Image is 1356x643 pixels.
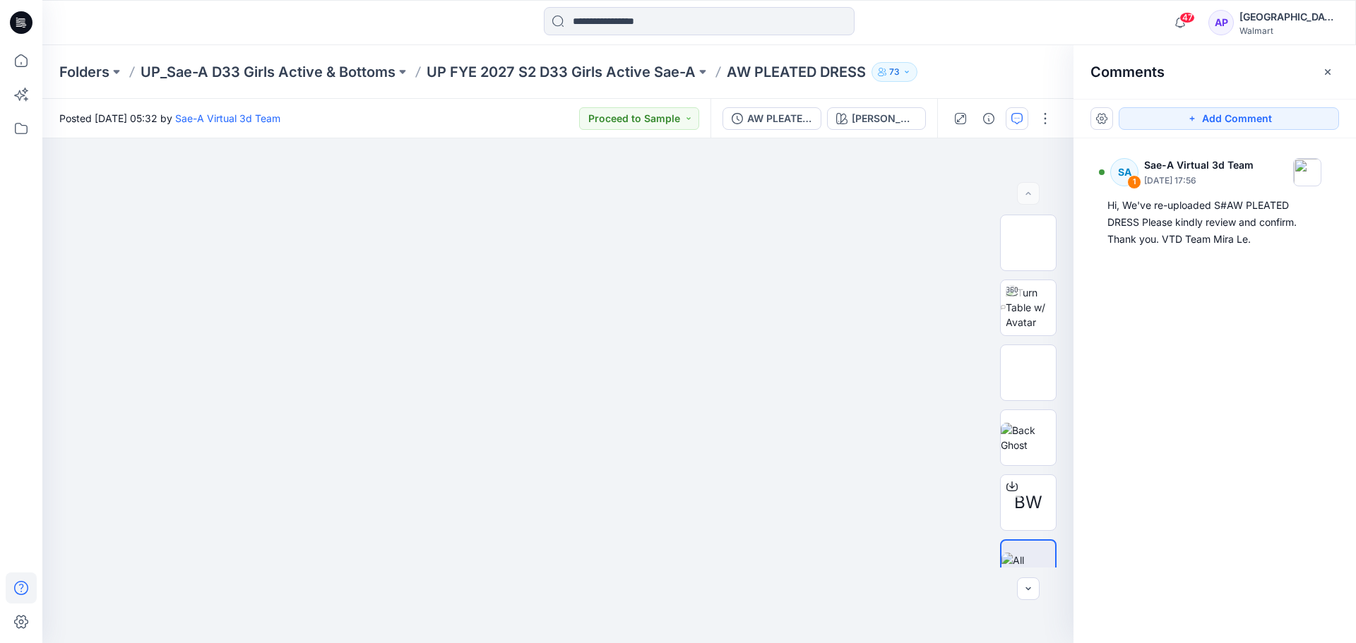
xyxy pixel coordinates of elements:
[1179,12,1195,23] span: 47
[59,111,280,126] span: Posted [DATE] 05:32 by
[1239,25,1338,36] div: Walmart
[1127,175,1141,189] div: 1
[889,64,900,80] p: 73
[59,62,109,82] a: Folders
[1001,220,1056,265] img: Color Run 3/4 Ghost
[427,62,696,82] a: UP FYE 2027 S2 D33 Girls Active Sae-A
[141,62,395,82] a: UP_Sae-A D33 Girls Active & Bottoms
[1144,157,1254,174] p: Sae-A Virtual 3d Team
[1001,423,1056,452] img: Back Ghost
[175,112,280,124] a: Sae-A Virtual 3d Team
[747,111,812,126] div: AW PLEATED DRESS_REV_FULL COLORWAYS
[827,107,926,130] button: [PERSON_NAME]
[977,107,1000,130] button: Details
[1144,174,1254,188] p: [DATE] 17:56
[1014,490,1042,515] span: BW
[1006,285,1056,330] img: Turn Table w/ Avatar
[852,111,917,126] div: [PERSON_NAME]
[727,62,866,82] p: AW PLEATED DRESS
[1001,553,1055,582] img: All colorways
[1110,158,1138,186] div: SA
[1119,107,1339,130] button: Add Comment
[1107,197,1322,248] div: Hi, We've re-uploaded S#AW PLEATED DRESS Please kindly review and confirm. Thank you. VTD Team Mi...
[872,62,917,82] button: 73
[722,107,821,130] button: AW PLEATED DRESS_REV_FULL COLORWAYS
[1208,10,1234,35] div: AP
[1239,8,1338,25] div: [GEOGRAPHIC_DATA]
[1090,64,1165,80] h2: Comments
